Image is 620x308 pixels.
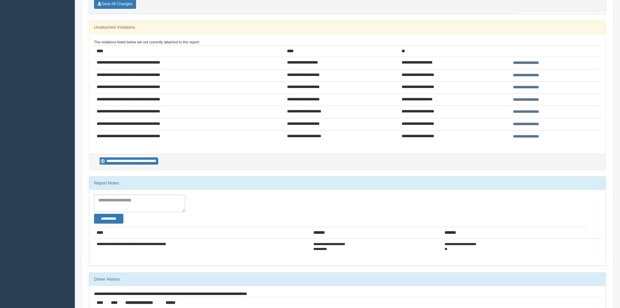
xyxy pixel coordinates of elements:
small: The violations listed below are not currently attached to this report: [94,40,200,44]
div: Report Notes [89,177,606,190]
button: Change Filter Options [94,214,123,224]
div: Unattached Violations [89,21,606,34]
div: Driver History [89,273,606,286]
